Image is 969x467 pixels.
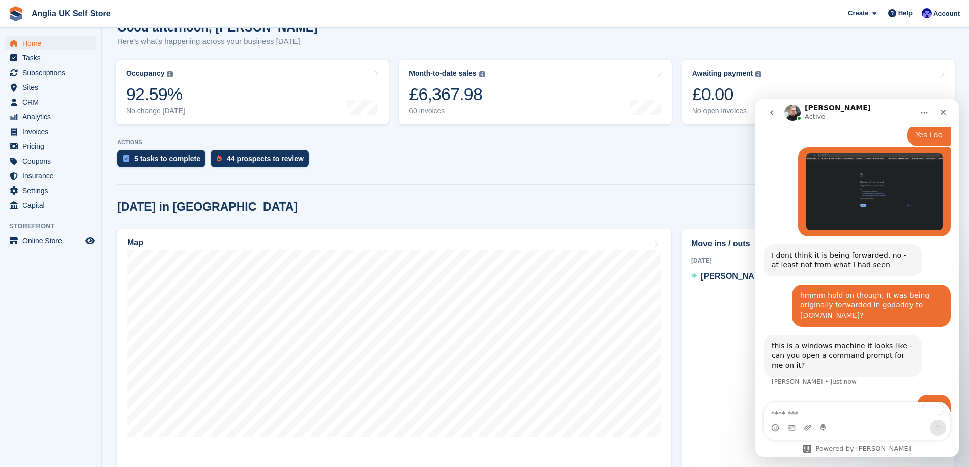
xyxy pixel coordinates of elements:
span: Pricing [22,139,83,153]
span: Tasks [22,51,83,65]
div: 44 prospects to review [227,154,304,163]
a: menu [5,51,96,65]
h2: Move ins / outs [691,238,944,250]
span: Sites [22,80,83,95]
span: CRM [22,95,83,109]
span: Settings [22,183,83,198]
a: menu [5,36,96,50]
a: menu [5,95,96,109]
img: Lewis Scotney [922,8,932,18]
a: menu [5,66,96,80]
div: £6,367.98 [409,84,485,105]
span: Subscriptions [22,66,83,80]
a: menu [5,110,96,124]
img: prospect-51fa495bee0391a8d652442698ab0144808aea92771e9ea1ae160a38d050c398.svg [217,155,222,162]
div: 92.59% [126,84,185,105]
p: Here's what's happening across your business [DATE] [117,36,318,47]
a: menu [5,183,96,198]
a: menu [5,154,96,168]
div: No open invoices [692,107,762,115]
img: icon-info-grey-7440780725fd019a000dd9b08b2336e03edf1995a4989e88bcd33f0948082b44.svg [755,71,761,77]
span: Analytics [22,110,83,124]
span: Create [848,8,868,18]
div: Awaiting payment [692,69,753,78]
div: [DATE] [691,256,944,265]
img: stora-icon-8386f47178a22dfd0bd8f6a31ec36ba5ce8667c1dd55bd0f319d3a0aa187defe.svg [8,6,23,21]
span: Account [933,9,960,19]
a: Awaiting payment £0.00 No open invoices [682,60,955,124]
a: menu [5,139,96,153]
span: Insurance [22,169,83,183]
a: [PERSON_NAME] 26 [691,270,782,284]
span: Home [22,36,83,50]
span: [PERSON_NAME] [701,272,769,281]
img: icon-info-grey-7440780725fd019a000dd9b08b2336e03edf1995a4989e88bcd33f0948082b44.svg [479,71,485,77]
a: 44 prospects to review [211,150,314,172]
span: Invoices [22,124,83,139]
img: icon-info-grey-7440780725fd019a000dd9b08b2336e03edf1995a4989e88bcd33f0948082b44.svg [167,71,173,77]
a: Anglia UK Self Store [27,5,115,22]
div: £0.00 [692,84,762,105]
a: menu [5,169,96,183]
img: task-75834270c22a3079a89374b754ae025e5fb1db73e45f91037f5363f120a921f8.svg [123,155,129,162]
a: 5 tasks to complete [117,150,211,172]
a: menu [5,234,96,248]
div: 60 invoices [409,107,485,115]
span: Capital [22,198,83,212]
div: 5 tasks to complete [134,154,200,163]
a: menu [5,80,96,95]
span: Online Store [22,234,83,248]
div: Month-to-date sales [409,69,476,78]
h2: [DATE] in [GEOGRAPHIC_DATA] [117,200,298,214]
div: No change [DATE] [126,107,185,115]
h2: Map [127,238,143,247]
a: menu [5,198,96,212]
iframe: To enrich screen reader interactions, please activate Accessibility in Grammarly extension settings [755,99,959,457]
a: menu [5,124,96,139]
span: Help [898,8,913,18]
p: ACTIONS [117,139,954,146]
span: Storefront [9,221,101,231]
a: Occupancy 92.59% No change [DATE] [116,60,389,124]
a: Month-to-date sales £6,367.98 60 invoices [399,60,671,124]
a: Preview store [84,235,96,247]
div: Occupancy [126,69,164,78]
span: Coupons [22,154,83,168]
